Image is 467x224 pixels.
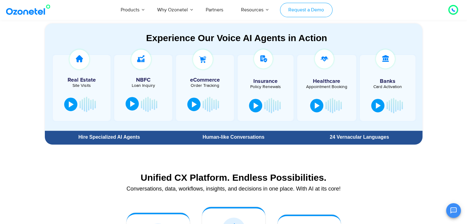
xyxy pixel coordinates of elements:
div: Unified CX Platform. Endless Possibilities. [48,172,419,183]
div: Site Visits [56,83,108,88]
h5: Healthcare [302,79,352,84]
div: Policy Renewals [241,85,290,89]
div: Conversations, data, workflows, insights, and decisions in one place. With AI at its core! [48,186,419,191]
h5: eCommerce [179,77,231,83]
div: Card Activation [363,85,413,89]
h5: Real Estate [56,77,108,83]
div: Hire Specialized AI Agents [48,135,171,140]
div: Order Tracking [179,83,231,88]
div: 24 Vernacular Languages [299,135,419,140]
a: Request a Demo [280,3,333,17]
div: Appointment Booking [302,85,352,89]
button: Open chat [446,203,461,218]
h5: Insurance [241,79,290,84]
h5: NBFC [117,77,169,83]
div: Human-like Conversations [173,135,293,140]
div: Experience Our Voice AI Agents in Action [51,33,422,43]
h5: Banks [363,79,413,84]
div: Loan Inquiry [117,83,169,88]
